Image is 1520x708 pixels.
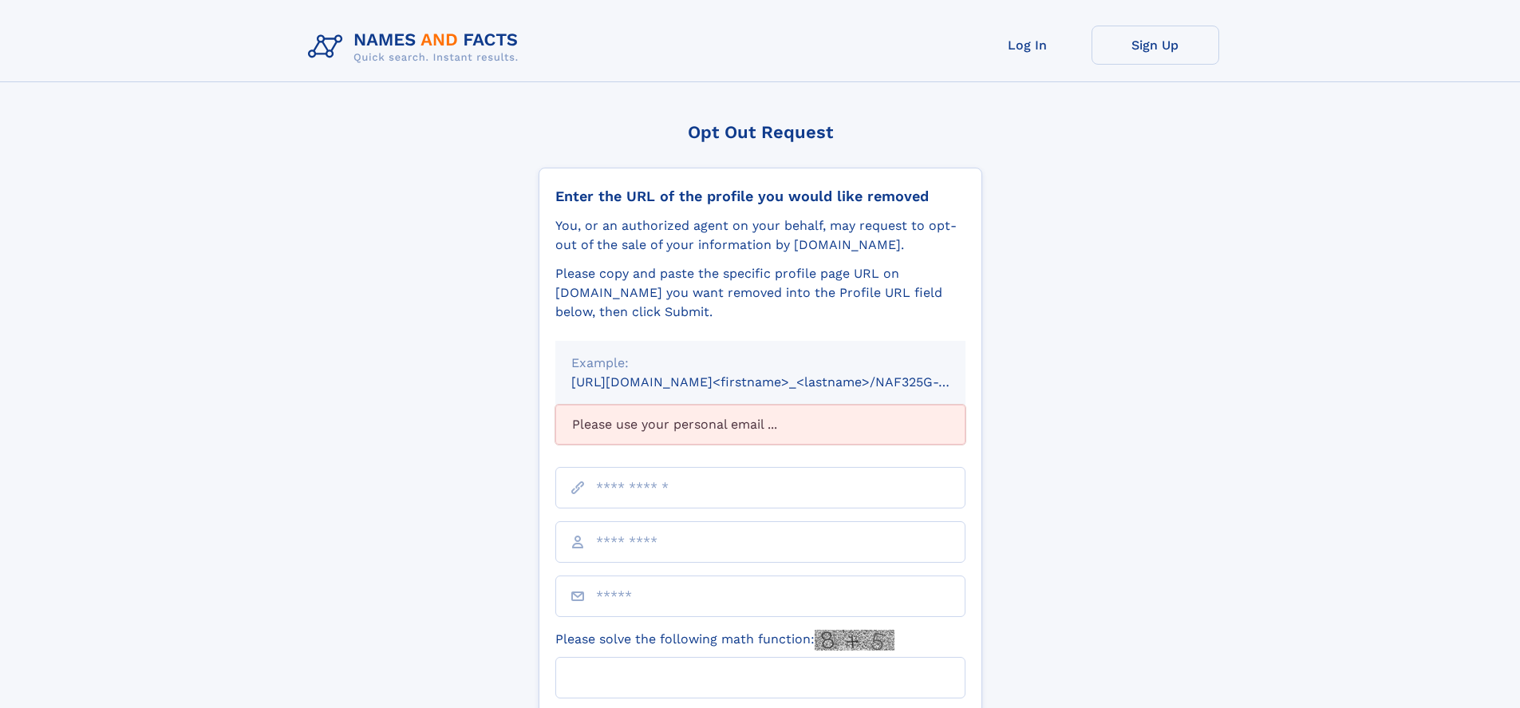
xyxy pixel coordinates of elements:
div: Please use your personal email ... [555,405,965,445]
label: Please solve the following math function: [555,630,894,651]
a: Sign Up [1092,26,1219,65]
div: Example: [571,354,950,373]
div: Opt Out Request [539,122,982,142]
div: You, or an authorized agent on your behalf, may request to opt-out of the sale of your informatio... [555,216,965,255]
div: Please copy and paste the specific profile page URL on [DOMAIN_NAME] you want removed into the Pr... [555,264,965,322]
div: Enter the URL of the profile you would like removed [555,188,965,205]
small: [URL][DOMAIN_NAME]<firstname>_<lastname>/NAF325G-xxxxxxxx [571,374,996,390]
img: Logo Names and Facts [302,26,531,69]
a: Log In [964,26,1092,65]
